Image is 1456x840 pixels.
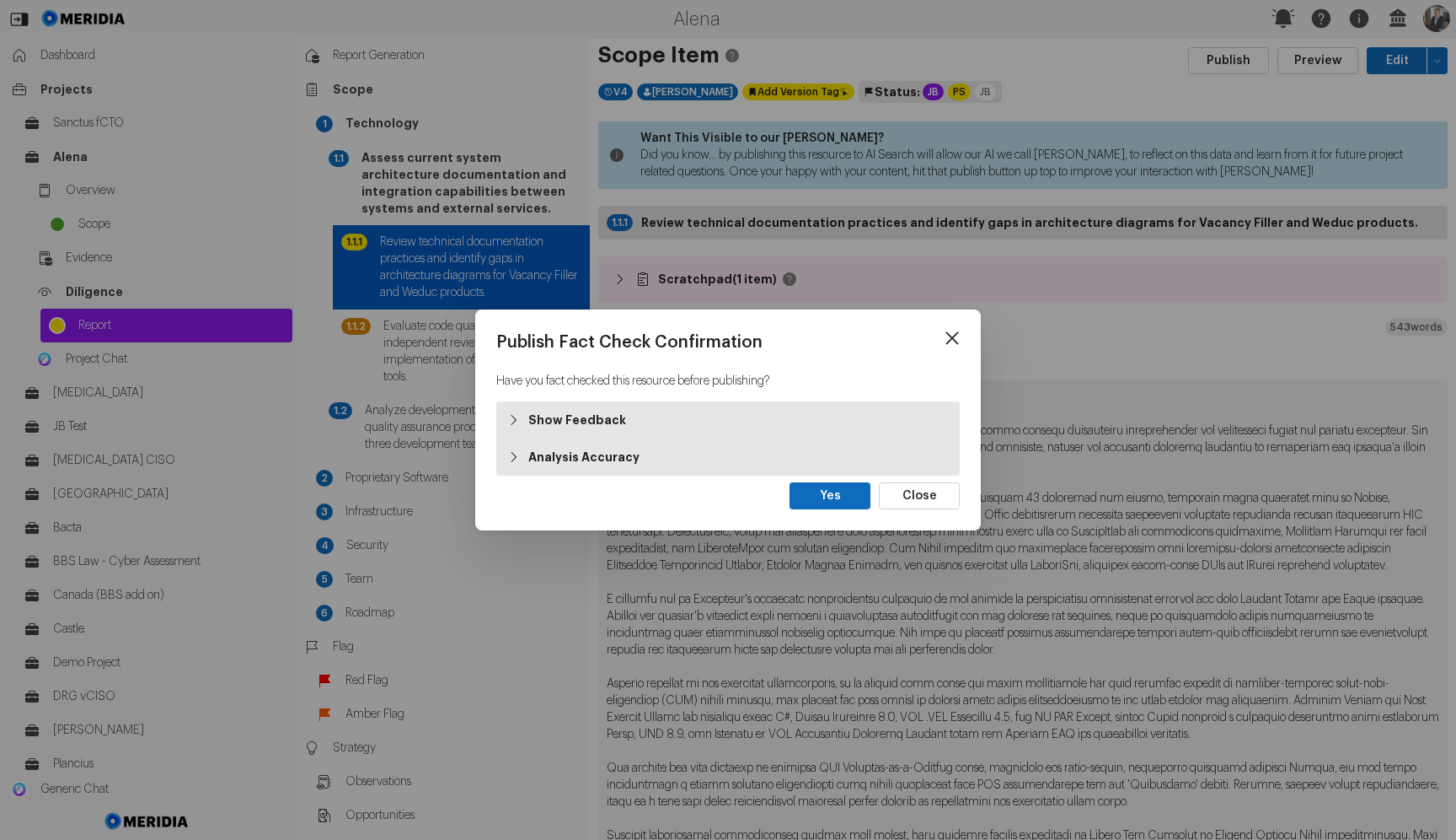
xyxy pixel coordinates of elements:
h2: Publish Fact Check Confirmation [496,331,960,354]
strong: Analysis Accuracy [528,449,640,466]
p: Have you fact checked this resource before publishing? [496,373,960,390]
button: Yes [790,482,870,509]
button: Close [879,482,960,509]
button: Analysis Accuracy [496,439,960,476]
strong: Show Feedback [528,412,626,428]
button: Show Feedback [496,401,960,439]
